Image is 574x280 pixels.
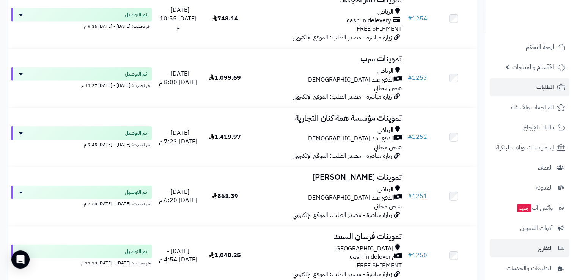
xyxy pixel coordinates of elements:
[209,132,241,142] span: 1,419.97
[292,270,392,279] span: زيارة مباشرة - مصدر الطلب: الموقع الإلكتروني
[159,247,197,264] span: [DATE] - [DATE] 4:54 م
[209,73,241,82] span: 1,099.69
[490,199,569,217] a: وآتس آبجديد
[407,132,412,142] span: #
[212,192,238,201] span: 861.39
[374,83,401,93] span: شحن مجاني
[306,134,394,143] span: الدفع عند [DEMOGRAPHIC_DATA]
[292,92,392,101] span: زيارة مباشرة - مصدر الطلب: الموقع الإلكتروني
[490,179,569,197] a: المدونة
[511,102,554,113] span: المراجعات والأسئلة
[292,33,392,42] span: زيارة مباشرة - مصدر الطلب: الموقع الإلكتروني
[407,192,427,201] a: #1251
[160,5,197,32] span: [DATE] - [DATE] 10:55 م
[374,143,401,152] span: شحن مجاني
[11,140,152,148] div: اخر تحديث: [DATE] - [DATE] 9:45 م
[536,182,553,193] span: المدونة
[252,232,402,241] h3: تموينات فرسان السعد
[252,114,402,123] h3: تموينات مؤسسة همة كنان التجارية
[516,203,553,213] span: وآتس آب
[159,128,197,146] span: [DATE] - [DATE] 7:23 م
[522,6,567,22] img: logo-2.png
[512,62,554,72] span: الأقسام والمنتجات
[252,173,402,182] h3: تموينات [PERSON_NAME]
[374,202,401,211] span: شحن مجاني
[346,16,391,25] span: cash in delevery
[356,261,401,270] span: FREE SHIPMENT
[125,11,147,19] span: تم التوصيل
[125,129,147,137] span: تم التوصيل
[11,250,30,269] div: Open Intercom Messenger
[407,251,412,260] span: #
[377,67,393,76] span: الرياض
[292,151,392,160] span: زيارة مباشرة - مصدر الطلب: الموقع الإلكتروني
[526,42,554,52] span: لوحة التحكم
[11,22,152,30] div: اخر تحديث: [DATE] - [DATE] 9:36 م
[490,138,569,157] a: إشعارات التحويلات البنكية
[490,78,569,96] a: الطلبات
[306,193,394,202] span: الدفع عند [DEMOGRAPHIC_DATA]
[496,142,554,153] span: إشعارات التحويلات البنكية
[407,192,412,201] span: #
[125,248,147,255] span: تم التوصيل
[407,14,412,23] span: #
[209,251,241,260] span: 1,040.25
[334,244,393,253] span: [GEOGRAPHIC_DATA]
[292,211,392,220] span: زيارة مباشرة - مصدر الطلب: الموقع الإلكتروني
[523,122,554,133] span: طلبات الإرجاع
[490,98,569,116] a: المراجعات والأسئلة
[11,258,152,266] div: اخر تحديث: [DATE] - [DATE] 11:33 م
[490,38,569,56] a: لوحة التحكم
[520,223,553,233] span: أدوات التسويق
[125,189,147,196] span: تم التوصيل
[377,126,393,135] span: الرياض
[407,73,427,82] a: #1253
[212,14,238,23] span: 748.14
[252,55,402,63] h3: تموينات سرب
[538,243,553,253] span: التقارير
[490,219,569,237] a: أدوات التسويق
[490,239,569,257] a: التقارير
[349,253,394,261] span: cash in delevery
[159,187,197,205] span: [DATE] - [DATE] 6:20 م
[159,69,197,87] span: [DATE] - [DATE] 8:00 م
[125,70,147,78] span: تم التوصيل
[407,251,427,260] a: #1250
[506,263,553,274] span: التطبيقات والخدمات
[407,14,427,23] a: #1254
[407,73,412,82] span: #
[11,81,152,89] div: اخر تحديث: [DATE] - [DATE] 11:27 م
[517,204,531,212] span: جديد
[490,259,569,277] a: التطبيقات والخدمات
[377,8,393,16] span: الرياض
[306,76,394,84] span: الدفع عند [DEMOGRAPHIC_DATA]
[377,185,393,194] span: الرياض
[407,132,427,142] a: #1252
[538,162,553,173] span: العملاء
[490,159,569,177] a: العملاء
[356,24,401,33] span: FREE SHIPMENT
[490,118,569,137] a: طلبات الإرجاع
[11,199,152,207] div: اخر تحديث: [DATE] - [DATE] 7:28 م
[536,82,554,93] span: الطلبات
